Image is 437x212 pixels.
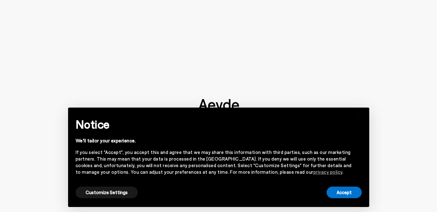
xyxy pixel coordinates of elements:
h2: Notice [76,116,352,132]
div: We'll tailor your experience. [76,137,352,144]
a: privacy policy [313,169,343,175]
span: × [357,112,361,121]
img: footer-logo.svg [198,99,239,113]
button: Customize Settings [76,187,138,198]
button: Close this notice [352,109,367,125]
button: Accept [327,187,362,198]
div: If you select "Accept", you accept this and agree that we may share this information with third p... [76,149,352,175]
